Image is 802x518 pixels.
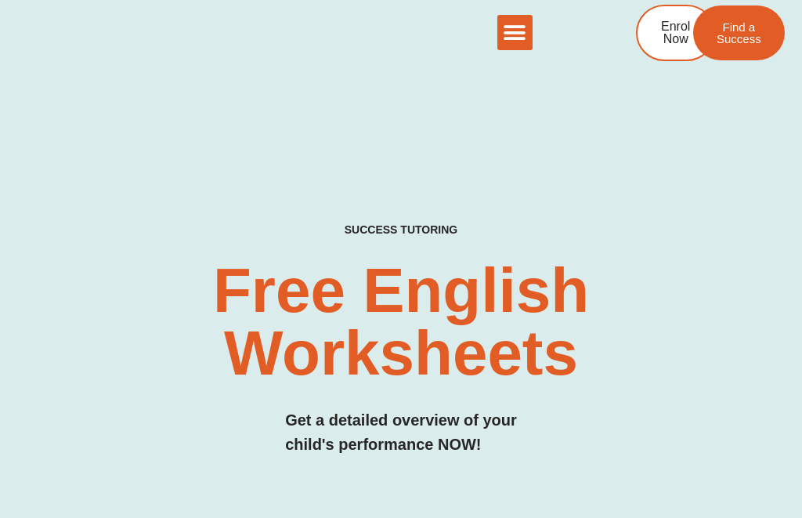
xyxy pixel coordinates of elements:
[693,5,785,60] a: Find a Success
[285,408,517,457] h3: Get a detailed overview of your child's performance NOW!
[497,15,533,50] div: Menu Toggle
[163,259,639,385] h2: Free English Worksheets​
[294,223,508,237] h4: SUCCESS TUTORING​
[717,21,761,45] span: Find a Success
[661,20,690,45] span: Enrol Now
[636,5,715,61] a: Enrol Now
